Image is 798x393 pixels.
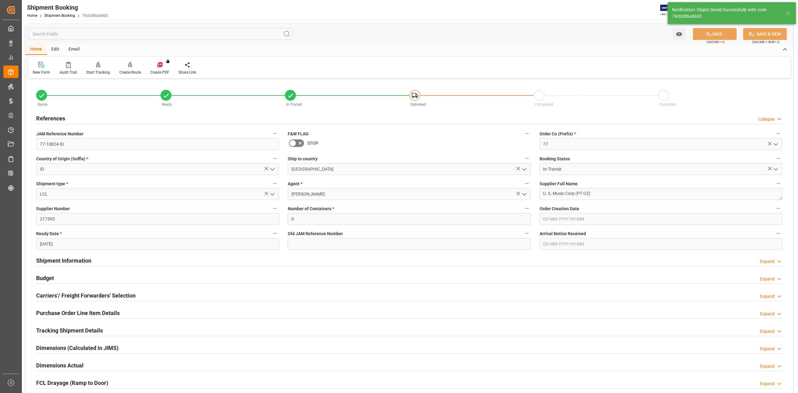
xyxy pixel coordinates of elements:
[774,179,782,187] button: Supplier Full Name
[760,363,775,370] div: Expand
[660,5,682,16] img: Exertis%20JAM%20-%20Email%20Logo.jpg_1722504956.jpg
[760,381,775,387] div: Expand
[36,238,279,250] input: DD-MM-YYYY
[752,40,779,44] span: Ctrl/CMD + Shift + S
[288,131,309,137] span: F&W FLAG
[540,131,576,137] span: Order Co (Prefix)
[760,328,775,335] div: Expand
[36,181,68,187] span: Shipment type
[774,154,782,163] button: Booking Status
[540,230,586,237] span: Arrival Notice Received
[288,181,302,187] span: Agent
[86,70,110,75] div: Start Tracking
[774,129,782,138] button: Order Co (Prefix) *
[179,70,196,75] div: Share Link
[36,274,54,282] h2: Budget
[36,379,108,387] h2: FCL Drayage (Ramp to Door)
[36,309,120,317] h2: Purchase Order Line Item Details
[673,28,685,40] button: open menu
[760,293,775,300] div: Expand
[743,28,787,40] button: SAVE & NEW
[540,188,782,200] textarea: U. S. Music Corp (PT OZ)
[162,102,172,107] span: Ready
[540,213,782,225] input: DD-MM-YYYY HH:MM
[760,276,775,282] div: Expand
[64,44,84,55] div: Email
[36,361,84,370] h2: Dimensions Actual
[523,129,531,138] button: F&W FLAG
[519,189,528,199] button: open menu
[706,40,724,44] span: Ctrl/CMD + S
[44,13,75,18] a: Shipment Booking
[540,181,578,187] span: Supplier Full Name
[523,179,531,187] button: Agent *
[411,102,426,107] span: Delivered
[523,154,531,163] button: Ship to country
[288,156,318,162] span: Ship to country
[36,206,70,212] span: Supplier Number
[37,102,47,107] span: Quote
[288,206,334,212] span: Number of Containers
[119,70,141,75] div: Create Route
[36,230,62,237] span: Ready Date
[535,102,553,107] span: Completed
[760,258,775,265] div: Expand
[36,291,136,300] h2: Carriers'/ Freight Forwarders' Selection
[760,311,775,317] div: Expand
[271,129,279,138] button: JAM Reference Number
[693,28,737,40] button: SAVE
[519,164,528,174] button: open menu
[540,238,782,250] input: DD-MM-YYYY HH:MM
[36,114,65,123] h2: References
[36,156,88,162] span: Country of Origin (Suffix)
[33,70,50,75] div: New Form
[36,131,84,137] span: JAM Reference Number
[60,70,77,75] div: Audit Trail
[523,204,531,212] button: Number of Containers *
[26,44,47,55] div: Home
[288,230,343,237] span: Old JAM Reference Number
[267,189,277,199] button: open menu
[29,28,293,40] input: Search Fields
[659,102,676,107] span: Cancelled
[36,256,91,265] h2: Shipment Information
[271,204,279,212] button: Supplier Number
[771,139,780,149] button: open menu
[758,116,775,123] div: Collapse
[36,344,118,352] h2: Dimensions (Calculated in JIMS)
[286,102,302,107] span: In-Transit
[36,326,103,335] h2: Tracking Shipment Details
[540,156,570,162] span: Booking Status
[27,13,37,18] a: Home
[271,179,279,187] button: Shipment type *
[760,346,775,352] div: Expand
[27,3,108,12] div: Shipment Booking
[540,206,579,212] span: Order Creation Date
[271,229,279,237] button: Ready Date *
[774,204,782,212] button: Order Creation Date
[672,7,779,20] div: Notification: Object Saved Successfully with code 79cb386ad4d3
[271,154,279,163] button: Country of Origin (Suffix) *
[47,44,64,55] div: Edit
[774,229,782,237] button: Arrival Notice Received
[267,164,277,174] button: open menu
[307,140,318,147] span: STOP
[771,164,780,174] button: open menu
[523,229,531,237] button: Old JAM Reference Number
[36,163,279,175] input: Type to search/select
